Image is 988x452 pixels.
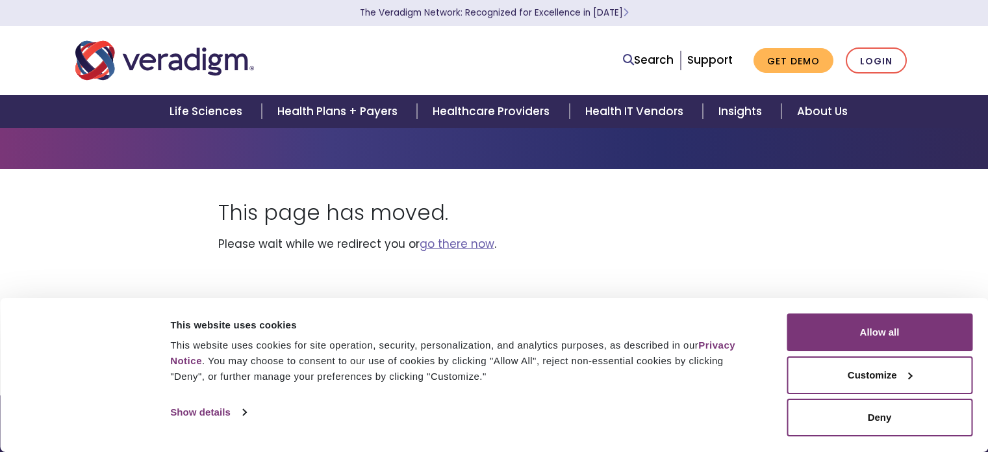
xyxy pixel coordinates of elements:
[170,317,757,333] div: This website uses cookies
[75,39,254,82] img: Veradigm logo
[420,236,494,252] a: go there now
[623,7,629,19] span: Learn More
[170,338,757,384] div: This website uses cookies for site operation, security, personalization, and analytics purposes, ...
[218,200,770,225] h1: This page has moved.
[703,95,781,128] a: Insights
[687,52,733,68] a: Support
[360,7,629,19] a: The Veradigm Network: Recognized for Excellence in [DATE]Learn More
[218,235,770,253] p: Please wait while we redirect you or .
[787,399,972,436] button: Deny
[781,95,863,128] a: About Us
[787,356,972,394] button: Customize
[154,95,262,128] a: Life Sciences
[417,95,569,128] a: Healthcare Providers
[170,403,246,422] a: Show details
[846,47,907,74] a: Login
[570,95,703,128] a: Health IT Vendors
[787,313,972,351] button: Allow all
[262,95,417,128] a: Health Plans + Payers
[623,51,674,69] a: Search
[754,48,833,73] a: Get Demo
